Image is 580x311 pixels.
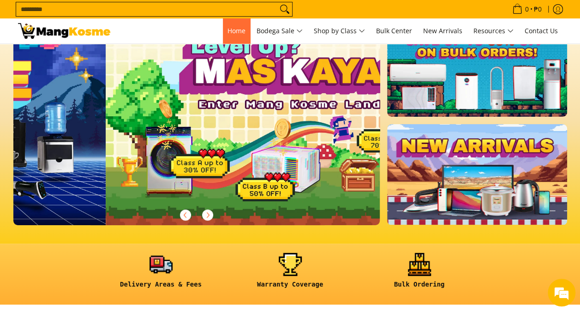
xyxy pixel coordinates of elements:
[473,25,514,37] span: Resources
[525,26,558,35] span: Contact Us
[252,18,307,43] a: Bodega Sale
[48,52,155,64] div: Chat with us now
[223,18,250,43] a: Home
[371,18,417,43] a: Bulk Center
[359,253,479,296] a: <h6><strong>Bulk Ordering</strong></h6>
[532,6,543,12] span: ₱0
[509,4,544,14] span: •
[197,205,218,225] button: Next
[101,253,221,296] a: <h6><strong>Delivery Areas & Fees</strong></h6>
[151,5,173,27] div: Minimize live chat window
[520,18,562,43] a: Contact Us
[120,18,562,43] nav: Main Menu
[257,25,303,37] span: Bodega Sale
[277,2,292,16] button: Search
[106,16,472,225] img: Gaming desktop banner
[309,18,370,43] a: Shop by Class
[469,18,518,43] a: Resources
[5,210,176,243] textarea: Type your message and hit 'Enter'
[524,6,530,12] span: 0
[18,23,110,39] img: Mang Kosme: Your Home Appliances Warehouse Sale Partner!
[54,96,127,189] span: We're online!
[230,253,350,296] a: <h6><strong>Warranty Coverage</strong></h6>
[175,205,196,225] button: Previous
[227,26,245,35] span: Home
[376,26,412,35] span: Bulk Center
[423,26,462,35] span: New Arrivals
[419,18,467,43] a: New Arrivals
[314,25,365,37] span: Shop by Class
